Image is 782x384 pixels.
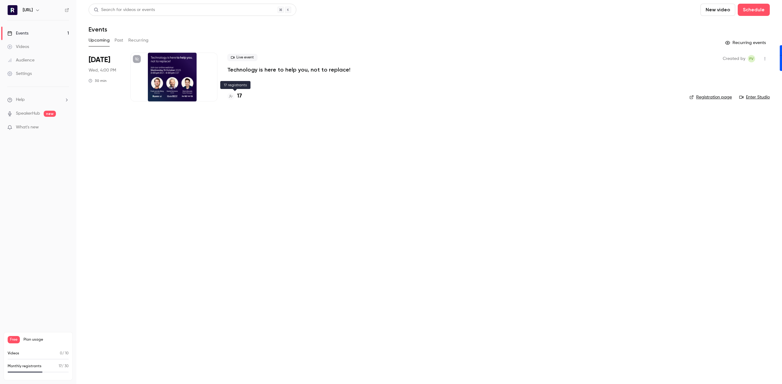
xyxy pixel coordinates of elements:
[738,4,770,16] button: Schedule
[749,55,754,62] span: Fv
[700,4,735,16] button: New video
[24,337,69,342] span: Plan usage
[8,351,19,356] p: Videos
[227,92,242,100] a: 17
[722,38,770,48] button: Recurring events
[7,30,28,36] div: Events
[7,97,69,103] li: help-dropdown-opener
[60,351,69,356] p: / 10
[59,364,62,368] span: 17
[8,336,20,343] span: Free
[62,125,69,130] iframe: Noticeable Trigger
[723,55,745,62] span: Created by
[8,5,17,15] img: Runnr.ai
[227,54,258,61] span: Live event
[7,57,35,63] div: Audience
[89,53,121,102] div: Oct 15 Wed, 3:00 PM (Europe/London)
[8,364,42,369] p: Monthly registrants
[94,7,155,13] div: Search for videos or events
[89,26,107,33] h1: Events
[689,94,732,100] a: Registration page
[60,352,62,355] span: 0
[748,55,755,62] span: Frank van den Berg
[237,92,242,100] h4: 17
[7,44,29,50] div: Videos
[89,55,110,65] span: [DATE]
[16,124,39,131] span: What's new
[115,35,123,45] button: Past
[739,94,770,100] a: Enter Studio
[23,7,33,13] h6: [URL]
[16,110,40,117] a: SpeakerHub
[16,97,25,103] span: Help
[44,111,56,117] span: new
[89,78,107,83] div: 30 min
[59,364,69,369] p: / 30
[7,71,32,77] div: Settings
[128,35,149,45] button: Recurring
[89,35,110,45] button: Upcoming
[227,66,350,73] a: Technology is here to help you, not to replace!
[89,67,116,73] span: Wed, 4:00 PM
